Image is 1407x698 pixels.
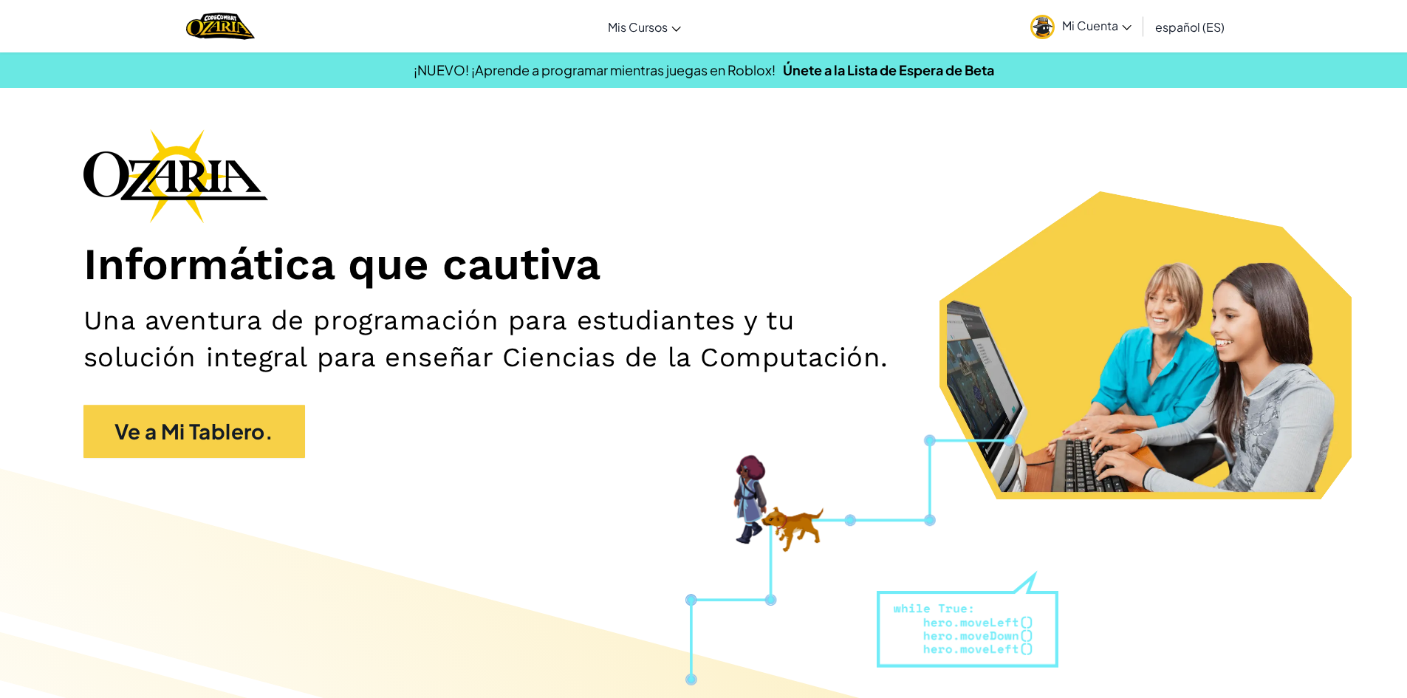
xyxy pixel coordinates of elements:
a: Únete a la Lista de Espera de Beta [783,61,994,78]
a: Ve a Mi Tablero. [83,405,305,458]
span: Mi Cuenta [1062,18,1132,33]
span: Mis Cursos [608,19,668,35]
a: español (ES) [1148,7,1232,47]
h1: Informática que cautiva [83,238,1324,292]
span: ¡NUEVO! ¡Aprende a programar mientras juegas en Roblox! [414,61,776,78]
span: español (ES) [1155,19,1225,35]
a: Mi Cuenta [1023,3,1139,49]
a: Mis Cursos [600,7,688,47]
img: Home [186,11,255,41]
h2: Una aventura de programación para estudiantes y tu solución integral para enseñar Ciencias de la ... [83,302,915,375]
img: avatar [1030,15,1055,39]
a: Ozaria by CodeCombat logo [186,11,255,41]
img: Ozaria branding logo [83,129,268,223]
